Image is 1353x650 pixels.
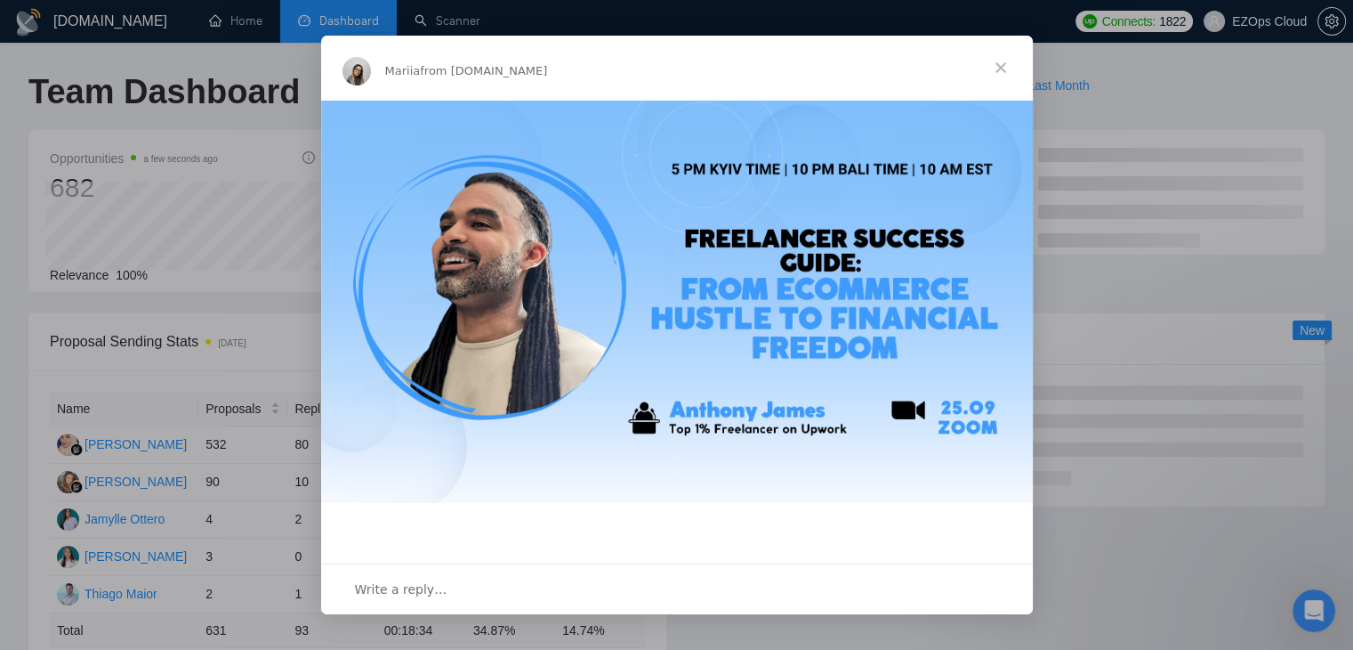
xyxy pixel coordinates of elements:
div: Open conversation and reply [321,564,1033,614]
span: from [DOMAIN_NAME] [420,64,547,77]
span: Write a reply… [355,578,447,601]
span: Close [969,36,1033,100]
div: Happy [DATE]! [430,533,924,576]
span: Mariia [385,64,421,77]
img: Profile image for Mariia [342,57,371,85]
